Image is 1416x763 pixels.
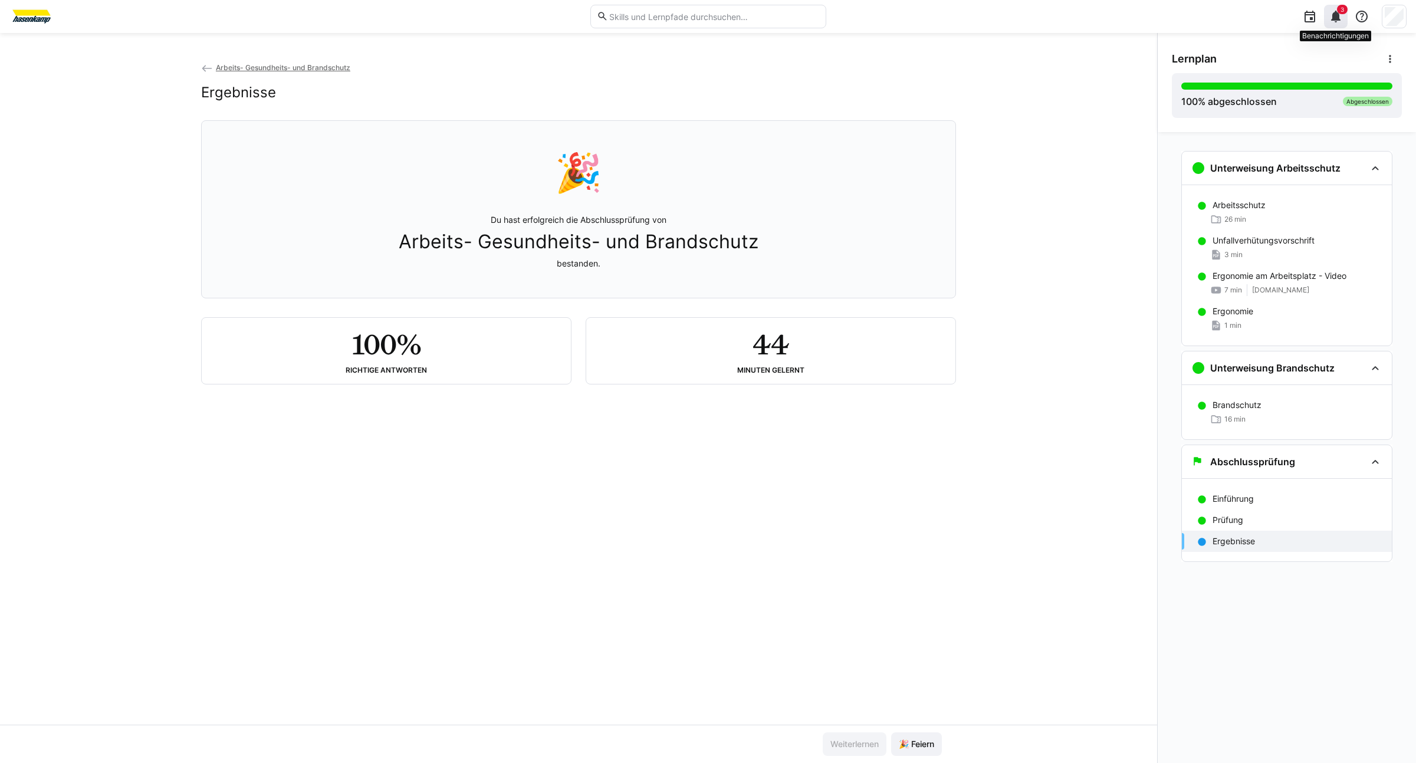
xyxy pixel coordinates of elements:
[1213,493,1254,505] p: Einführung
[753,327,789,361] h2: 44
[1210,162,1341,174] h3: Unterweisung Arbeitsschutz
[1224,215,1246,224] span: 26 min
[1343,97,1392,106] div: Abgeschlossen
[399,231,758,253] span: Arbeits- Gesundheits- und Brandschutz
[897,738,936,750] span: 🎉 Feiern
[1210,362,1335,374] h3: Unterweisung Brandschutz
[201,84,276,101] h2: Ergebnisse
[201,63,350,72] a: Arbeits- Gesundheits- und Brandschutz
[1181,96,1198,107] span: 100
[399,214,758,269] p: Du hast erfolgreich die Abschlussprüfung von bestanden.
[1252,285,1309,295] span: [DOMAIN_NAME]
[1210,456,1295,468] h3: Abschlussprüfung
[608,11,819,22] input: Skills und Lernpfade durchsuchen…
[1224,415,1246,424] span: 16 min
[1224,285,1242,295] span: 7 min
[829,738,881,750] span: Weiterlernen
[1224,250,1243,259] span: 3 min
[346,366,427,374] div: Richtige Antworten
[1300,31,1371,41] div: Benachrichtigungen
[1172,52,1217,65] span: Lernplan
[1213,270,1346,282] p: Ergonomie am Arbeitsplatz - Video
[891,732,942,756] button: 🎉 Feiern
[555,149,602,195] div: 🎉
[1213,199,1266,211] p: Arbeitsschutz
[352,327,420,361] h2: 100%
[1224,321,1241,330] span: 1 min
[1213,514,1243,526] p: Prüfung
[1213,305,1253,317] p: Ergonomie
[737,366,804,374] div: Minuten gelernt
[1213,399,1261,411] p: Brandschutz
[1213,535,1255,547] p: Ergebnisse
[1213,235,1315,246] p: Unfallverhütungsvorschrift
[1341,6,1344,13] span: 3
[1181,94,1277,108] div: % abgeschlossen
[823,732,886,756] button: Weiterlernen
[216,63,350,72] span: Arbeits- Gesundheits- und Brandschutz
